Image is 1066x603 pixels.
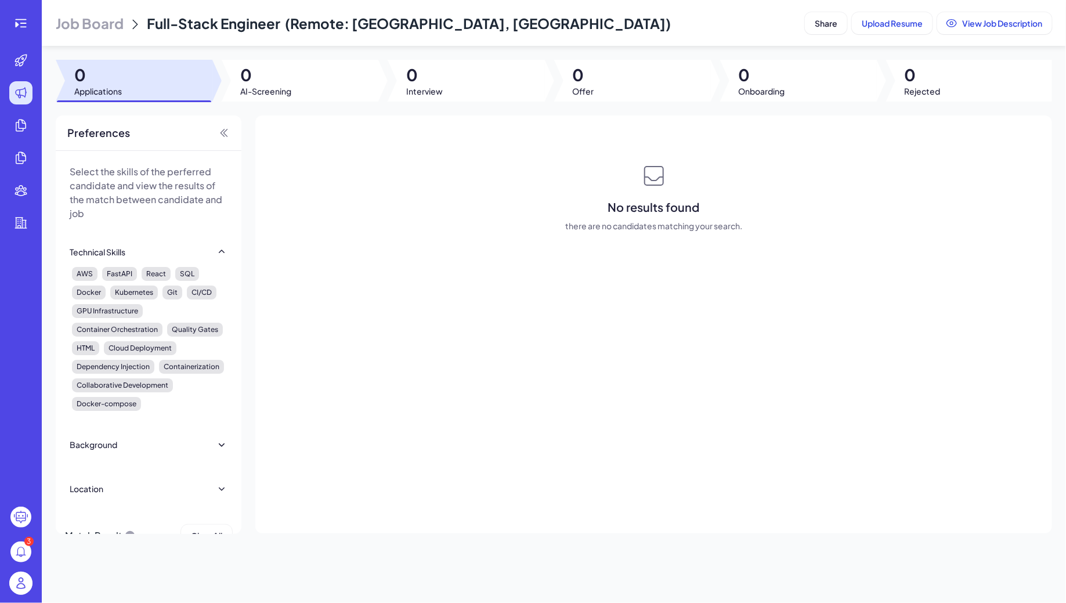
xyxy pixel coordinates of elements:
[67,125,130,141] span: Preferences
[159,360,224,374] div: Containerization
[815,18,837,28] span: Share
[191,530,222,541] span: Clear All
[739,64,785,85] span: 0
[110,286,158,299] div: Kubernetes
[9,572,32,595] img: user_logo.png
[72,360,154,374] div: Dependency Injection
[937,12,1052,34] button: View Job Description
[74,85,122,97] span: Applications
[608,199,700,215] span: No results found
[739,85,785,97] span: Onboarding
[147,15,671,32] span: Full-Stack Engineer (Remote: [GEOGRAPHIC_DATA], [GEOGRAPHIC_DATA])
[240,85,291,97] span: AI-Screening
[104,341,176,355] div: Cloud Deployment
[142,267,171,281] div: React
[70,439,117,450] div: Background
[70,246,125,258] div: Technical Skills
[162,286,182,299] div: Git
[905,85,941,97] span: Rejected
[187,286,216,299] div: CI/CD
[862,18,923,28] span: Upload Resume
[65,525,136,547] div: Match Result
[102,267,137,281] div: FastAPI
[905,64,941,85] span: 0
[70,483,103,494] div: Location
[962,18,1042,28] span: View Job Description
[406,85,443,97] span: Interview
[72,304,143,318] div: GPU Infrastructure
[167,323,223,337] div: Quality Gates
[72,267,97,281] div: AWS
[573,64,594,85] span: 0
[72,378,173,392] div: Collaborative Development
[573,85,594,97] span: Offer
[565,220,742,232] span: there are no candidates matching your search.
[406,64,443,85] span: 0
[24,537,34,546] div: 3
[805,12,847,34] button: Share
[852,12,933,34] button: Upload Resume
[72,341,99,355] div: HTML
[240,64,291,85] span: 0
[70,165,227,221] p: Select the skills of the perferred candidate and view the results of the match between candidate ...
[72,397,141,411] div: Docker-compose
[72,323,162,337] div: Container Orchestration
[181,525,232,547] button: Clear All
[175,267,199,281] div: SQL
[56,14,124,33] span: Job Board
[74,64,122,85] span: 0
[72,286,106,299] div: Docker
